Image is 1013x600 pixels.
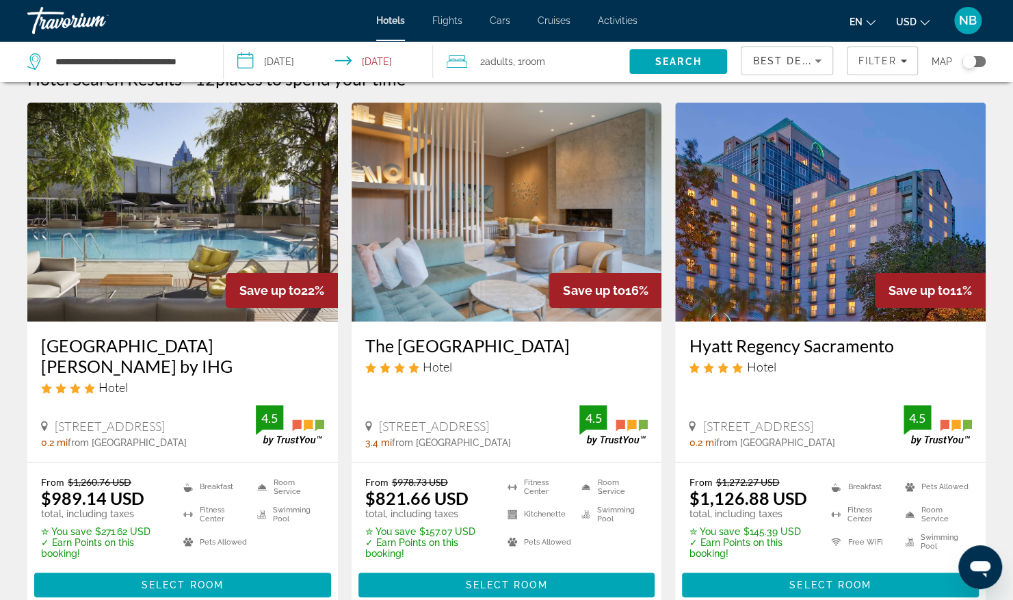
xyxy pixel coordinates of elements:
div: 4.5 [579,410,607,426]
li: Swimming Pool [250,504,324,525]
span: [STREET_ADDRESS] [379,419,489,434]
li: Pets Allowed [898,476,972,497]
p: total, including taxes [365,508,490,519]
li: Pets Allowed [501,532,575,552]
li: Fitness Center [501,476,575,497]
span: NB [959,14,977,27]
div: 4 star Hotel [365,359,648,374]
span: Save up to [563,283,624,298]
a: Cars [490,15,510,26]
span: USD [896,16,917,27]
a: Cruises [538,15,570,26]
input: Search hotel destination [54,51,202,72]
p: total, including taxes [689,508,814,519]
span: [STREET_ADDRESS] [55,419,165,434]
span: Hotel [423,359,452,374]
div: 22% [226,273,338,308]
li: Free WiFi [824,532,898,552]
li: Kitchenette [501,504,575,525]
p: ✓ Earn Points on this booking! [41,537,166,559]
a: Activities [598,15,637,26]
a: Hotels [376,15,405,26]
li: Swimming Pool [575,504,648,525]
span: Best Deals [752,55,824,66]
p: $157.07 USD [365,526,490,537]
button: Search [629,49,727,74]
div: 16% [549,273,661,308]
a: Flights [432,15,462,26]
a: Travorium [27,3,164,38]
div: 4.5 [256,410,283,426]
img: TrustYou guest rating badge [256,405,324,445]
p: $145.39 USD [689,526,814,537]
span: From [689,476,712,488]
li: Room Service [575,476,648,497]
span: Select Room [465,579,547,590]
del: $1,272.27 USD [715,476,779,488]
span: Map [932,52,952,71]
span: 3.4 mi [365,437,392,448]
ins: $821.66 USD [365,488,469,508]
li: Fitness Center [176,504,250,525]
li: Fitness Center [824,504,898,525]
a: Hyatt Regency Sacramento [689,335,972,356]
button: Select Room [34,573,331,597]
a: [GEOGRAPHIC_DATA][PERSON_NAME] by IHG [41,335,324,376]
span: Hotel [746,359,776,374]
span: en [850,16,863,27]
img: The Westin Sacramento Riverfront Hotel & Spa [352,103,662,322]
li: Breakfast [824,476,898,497]
li: Breakfast [176,476,250,497]
img: TrustYou guest rating badge [579,405,648,445]
p: total, including taxes [41,508,166,519]
span: Select Room [142,579,224,590]
span: 2 [479,52,512,71]
span: 0.2 mi [689,437,715,448]
span: Search [655,56,702,67]
ins: $1,126.88 USD [689,488,806,508]
button: Toggle map [952,55,986,68]
del: $1,260.76 USD [68,476,131,488]
li: Pets Allowed [176,532,250,552]
span: ✮ You save [365,526,416,537]
span: 0.2 mi [41,437,68,448]
li: Swimming Pool [898,532,972,552]
span: Save up to [889,283,950,298]
iframe: Button to launch messaging window [958,545,1002,589]
div: 11% [875,273,986,308]
a: Select Room [682,576,979,591]
li: Room Service [250,476,324,497]
span: from [GEOGRAPHIC_DATA] [392,437,511,448]
div: 4 star Hotel [41,380,324,395]
p: ✓ Earn Points on this booking! [365,537,490,559]
button: Travelers: 2 adults, 0 children [433,41,629,82]
div: 4.5 [904,410,931,426]
p: $271.62 USD [41,526,166,537]
button: Filters [847,47,918,75]
span: from [GEOGRAPHIC_DATA] [68,437,187,448]
button: Select Room [358,573,655,597]
span: ✮ You save [41,526,92,537]
ins: $989.14 USD [41,488,144,508]
button: Select Room [682,573,979,597]
span: Save up to [239,283,301,298]
span: From [41,476,64,488]
p: ✓ Earn Points on this booking! [689,537,814,559]
span: [STREET_ADDRESS] [702,419,813,434]
span: , 1 [512,52,544,71]
button: Select check in and out date [224,41,434,82]
a: Select Room [34,576,331,591]
a: Select Room [358,576,655,591]
a: The [GEOGRAPHIC_DATA] [365,335,648,356]
span: Select Room [789,579,871,590]
span: Filter [858,55,897,66]
span: Adults [484,56,512,67]
span: Room [521,56,544,67]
